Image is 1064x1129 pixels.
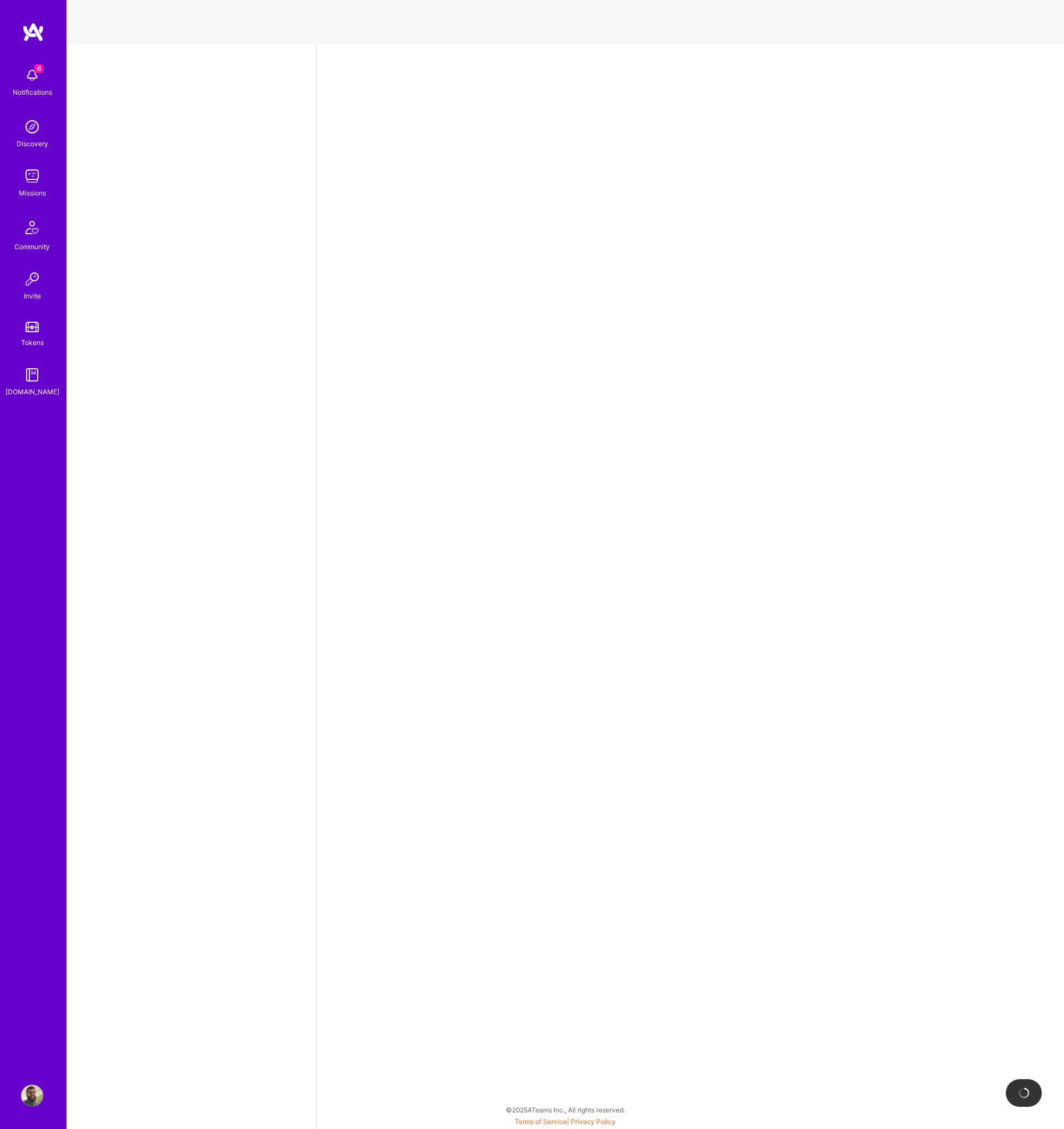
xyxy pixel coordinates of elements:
div: Invite [24,290,41,302]
img: teamwork [21,165,43,187]
div: © 2025 ATeams Inc., All rights reserved. [66,1096,1064,1123]
img: Invite [21,268,43,290]
img: Community [19,214,45,241]
a: Privacy Policy [571,1117,616,1126]
img: loading [1018,1087,1030,1099]
img: discovery [21,116,43,138]
div: Tokens [21,337,44,348]
div: Discovery [17,138,48,149]
img: User Avatar [21,1085,43,1107]
div: [DOMAIN_NAME] [6,386,59,398]
div: Notifications [13,86,52,98]
a: Terms of Service [515,1117,567,1126]
img: tokens [25,322,39,332]
div: Community [14,241,50,252]
div: Missions [19,187,46,199]
span: | [515,1117,616,1126]
span: 6 [34,64,43,73]
img: bell [21,64,43,86]
img: guide book [21,364,43,386]
a: User Avatar [18,1085,46,1107]
img: logo [22,22,44,42]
